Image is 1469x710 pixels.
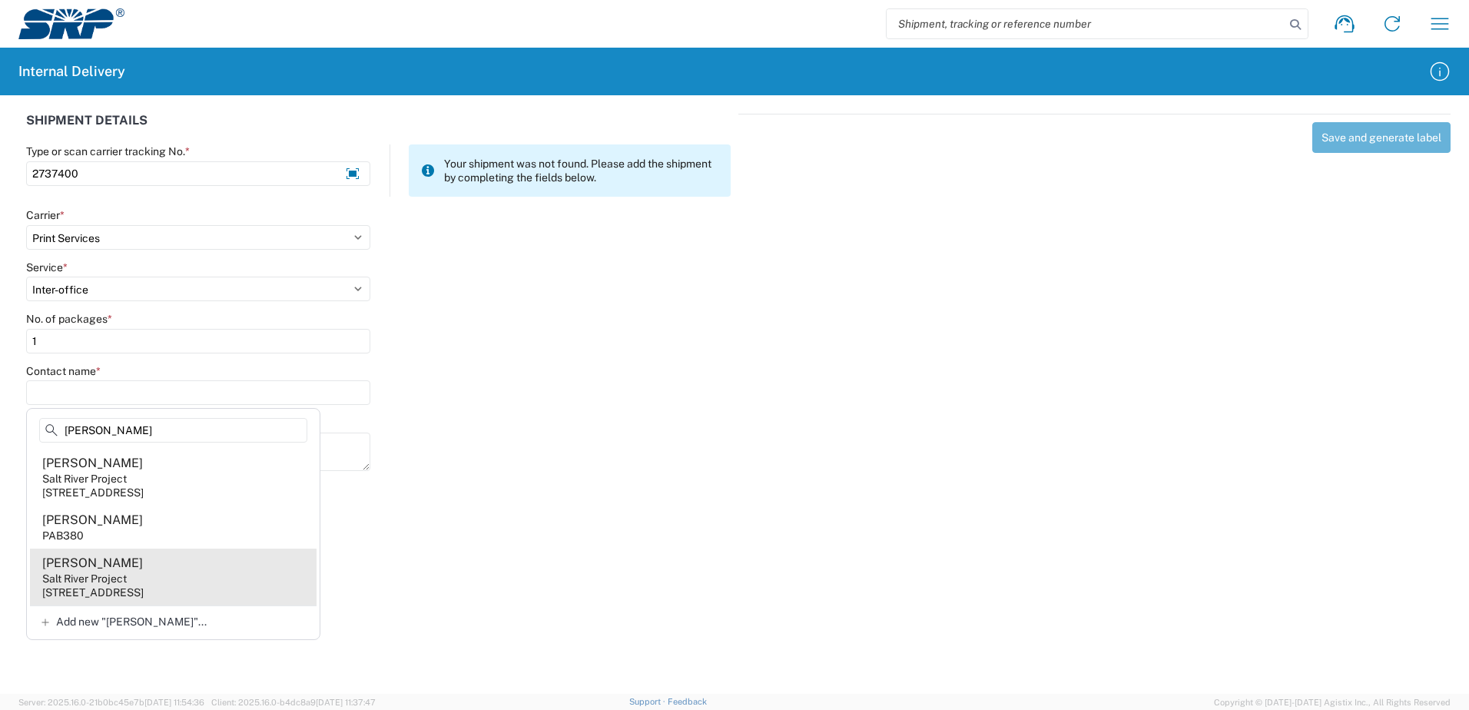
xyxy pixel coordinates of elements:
[668,697,707,706] a: Feedback
[1214,695,1451,709] span: Copyright © [DATE]-[DATE] Agistix Inc., All Rights Reserved
[444,157,718,184] span: Your shipment was not found. Please add the shipment by completing the fields below.
[42,529,84,542] div: PAB380
[42,555,143,572] div: [PERSON_NAME]
[18,698,204,707] span: Server: 2025.16.0-21b0bc45e7b
[316,698,376,707] span: [DATE] 11:37:47
[18,8,124,39] img: srp
[26,114,731,144] div: SHIPMENT DETAILS
[26,208,65,222] label: Carrier
[887,9,1285,38] input: Shipment, tracking or reference number
[42,455,143,472] div: [PERSON_NAME]
[211,698,376,707] span: Client: 2025.16.0-b4dc8a9
[26,260,68,274] label: Service
[18,62,125,81] h2: Internal Delivery
[629,697,668,706] a: Support
[56,615,207,629] span: Add new "[PERSON_NAME]"...
[42,486,144,499] div: [STREET_ADDRESS]
[42,512,143,529] div: [PERSON_NAME]
[26,144,190,158] label: Type or scan carrier tracking No.
[42,572,127,586] div: Salt River Project
[26,312,112,326] label: No. of packages
[42,586,144,599] div: [STREET_ADDRESS]
[144,698,204,707] span: [DATE] 11:54:36
[42,472,127,486] div: Salt River Project
[26,364,101,378] label: Contact name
